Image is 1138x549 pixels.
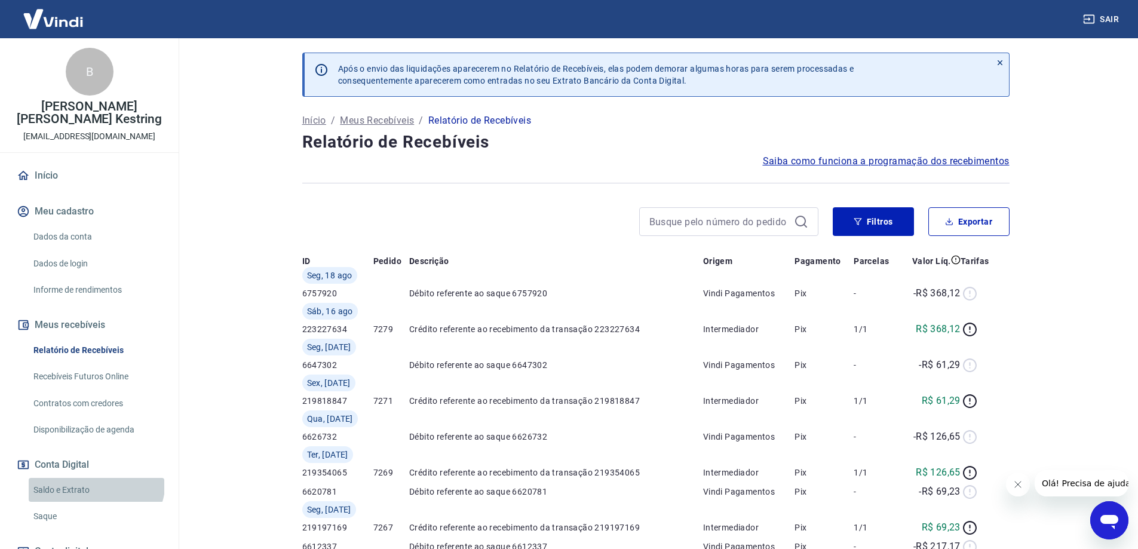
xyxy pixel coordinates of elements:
[649,213,789,231] input: Busque pelo número do pedido
[854,287,898,299] p: -
[703,255,732,267] p: Origem
[302,114,326,128] a: Início
[307,341,351,353] span: Seg, [DATE]
[703,522,795,533] p: Intermediador
[373,522,409,533] p: 7267
[29,364,164,389] a: Recebíveis Futuros Online
[338,63,854,87] p: Após o envio das liquidações aparecerem no Relatório de Recebíveis, elas podem demorar algumas ho...
[703,323,795,335] p: Intermediador
[961,255,989,267] p: Tarifas
[14,198,164,225] button: Meu cadastro
[7,8,100,18] span: Olá! Precisa de ajuda?
[14,162,164,189] a: Início
[833,207,914,236] button: Filtros
[854,395,898,407] p: 1/1
[419,114,423,128] p: /
[854,255,889,267] p: Parcelas
[373,395,409,407] p: 7271
[703,359,795,371] p: Vindi Pagamentos
[331,114,335,128] p: /
[795,359,854,371] p: Pix
[66,48,114,96] div: B
[703,395,795,407] p: Intermediador
[307,305,353,317] span: Sáb, 16 ago
[428,114,531,128] p: Relatório de Recebíveis
[307,413,353,425] span: Qua, [DATE]
[23,130,155,143] p: [EMAIL_ADDRESS][DOMAIN_NAME]
[922,520,961,535] p: R$ 69,23
[307,504,351,516] span: Seg, [DATE]
[302,255,311,267] p: ID
[373,467,409,479] p: 7269
[1081,8,1124,30] button: Sair
[409,395,703,407] p: Crédito referente ao recebimento da transação 219818847
[703,467,795,479] p: Intermediador
[795,395,854,407] p: Pix
[373,255,401,267] p: Pedido
[302,467,373,479] p: 219354065
[29,391,164,416] a: Contratos com credores
[409,467,703,479] p: Crédito referente ao recebimento da transação 219354065
[302,395,373,407] p: 219818847
[29,338,164,363] a: Relatório de Recebíveis
[29,478,164,502] a: Saldo e Extrato
[854,431,898,443] p: -
[763,154,1010,168] a: Saiba como funciona a programação dos recebimentos
[29,504,164,529] a: Saque
[302,323,373,335] p: 223227634
[14,1,92,37] img: Vindi
[916,465,961,480] p: R$ 126,65
[919,358,961,372] p: -R$ 61,29
[409,431,703,443] p: Débito referente ao saque 6626732
[29,418,164,442] a: Disponibilização de agenda
[29,225,164,249] a: Dados da conta
[916,322,961,336] p: R$ 368,12
[854,323,898,335] p: 1/1
[307,377,351,389] span: Sex, [DATE]
[409,522,703,533] p: Crédito referente ao recebimento da transação 219197169
[409,287,703,299] p: Débito referente ao saque 6757920
[854,467,898,479] p: 1/1
[1006,473,1030,496] iframe: Fechar mensagem
[703,486,795,498] p: Vindi Pagamentos
[922,394,961,408] p: R$ 61,29
[795,467,854,479] p: Pix
[14,312,164,338] button: Meus recebíveis
[10,100,169,125] p: [PERSON_NAME] [PERSON_NAME] Kestring
[1090,501,1128,539] iframe: Botão para abrir a janela de mensagens
[302,287,373,299] p: 6757920
[913,286,961,300] p: -R$ 368,12
[302,486,373,498] p: 6620781
[302,130,1010,154] h4: Relatório de Recebíveis
[409,323,703,335] p: Crédito referente ao recebimento da transação 223227634
[409,359,703,371] p: Débito referente ao saque 6647302
[795,323,854,335] p: Pix
[795,287,854,299] p: Pix
[340,114,414,128] a: Meus Recebíveis
[1035,470,1128,496] iframe: Mensagem da empresa
[373,323,409,335] p: 7279
[854,486,898,498] p: -
[409,486,703,498] p: Débito referente ao saque 6620781
[302,359,373,371] p: 6647302
[795,431,854,443] p: Pix
[912,255,951,267] p: Valor Líq.
[703,431,795,443] p: Vindi Pagamentos
[302,431,373,443] p: 6626732
[703,287,795,299] p: Vindi Pagamentos
[14,452,164,478] button: Conta Digital
[302,522,373,533] p: 219197169
[928,207,1010,236] button: Exportar
[913,430,961,444] p: -R$ 126,65
[854,522,898,533] p: 1/1
[307,269,352,281] span: Seg, 18 ago
[795,255,841,267] p: Pagamento
[307,449,348,461] span: Ter, [DATE]
[795,486,854,498] p: Pix
[29,252,164,276] a: Dados de login
[919,484,961,499] p: -R$ 69,23
[29,278,164,302] a: Informe de rendimentos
